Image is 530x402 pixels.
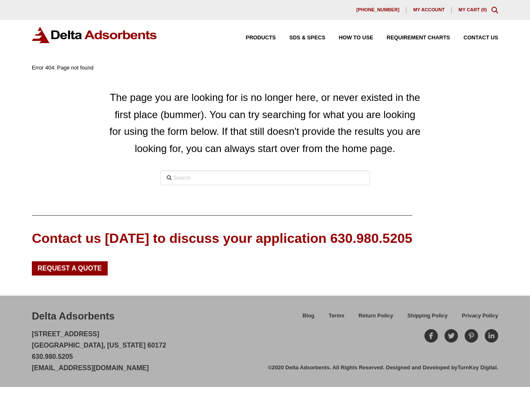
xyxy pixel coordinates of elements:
span: My account [413,8,445,12]
span: Terms [328,313,344,319]
p: [STREET_ADDRESS] [GEOGRAPHIC_DATA], [US_STATE] 60172 630.980.5205 [32,328,166,374]
span: Blog [302,313,314,319]
div: ©2020 Delta Adsorbents. All Rights Reserved. Designed and Developed by . [268,364,498,371]
a: Request a Quote [32,261,108,276]
a: Return Policy [352,311,401,326]
p: The page you are looking for is no longer here, or never existed in the first place (bummer). You... [108,89,422,157]
span: Error 404: Page not found [32,64,93,71]
a: Privacy Policy [455,311,498,326]
div: Delta Adsorbents [32,309,115,323]
span: How to Use [339,35,373,41]
a: Blog [295,311,321,326]
span: Products [246,35,276,41]
a: Contact Us [450,35,498,41]
span: Privacy Policy [462,313,498,319]
input: Search [160,170,370,185]
a: Terms [321,311,351,326]
span: Request a Quote [38,265,102,272]
a: SDS & SPECS [276,35,325,41]
span: Shipping Policy [407,313,447,319]
img: Delta Adsorbents [32,27,158,43]
a: My account [406,7,452,13]
a: Shipping Policy [400,311,455,326]
span: Return Policy [359,313,393,319]
a: [PHONE_NUMBER] [350,7,407,13]
a: [EMAIL_ADDRESS][DOMAIN_NAME] [32,364,149,371]
span: Requirement Charts [387,35,450,41]
a: TurnKey Digital [458,364,497,371]
div: Contact us [DATE] to discuss your application 630.980.5205 [32,229,412,248]
a: How to Use [325,35,373,41]
span: Contact Us [463,35,498,41]
a: My Cart (0) [458,7,487,12]
span: 0 [483,7,485,12]
a: Requirement Charts [373,35,450,41]
div: Toggle Modal Content [491,7,498,13]
span: SDS & SPECS [289,35,325,41]
a: Products [233,35,276,41]
span: [PHONE_NUMBER] [357,8,400,12]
